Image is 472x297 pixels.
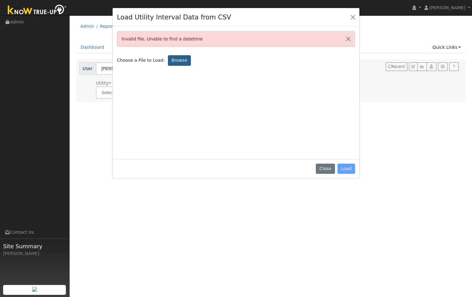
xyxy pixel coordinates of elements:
div: Invalid file. Unable to find a datetime [117,31,355,47]
button: Close [349,13,357,21]
button: Close [342,31,355,47]
span: Choose a File to Load: [117,57,165,64]
label: Browse [168,55,191,66]
button: Close [316,164,335,174]
h4: Load Utility Interval Data from CSV [117,12,231,22]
